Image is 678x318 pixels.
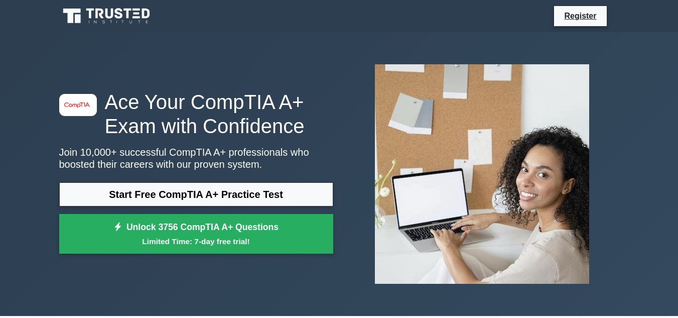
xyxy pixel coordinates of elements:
[59,182,333,206] a: Start Free CompTIA A+ Practice Test
[59,90,333,138] h1: Ace Your CompTIA A+ Exam with Confidence
[59,214,333,254] a: Unlock 3756 CompTIA A+ QuestionsLimited Time: 7-day free trial!
[558,10,602,22] a: Register
[59,146,333,170] p: Join 10,000+ successful CompTIA A+ professionals who boosted their careers with our proven system.
[72,236,321,247] small: Limited Time: 7-day free trial!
